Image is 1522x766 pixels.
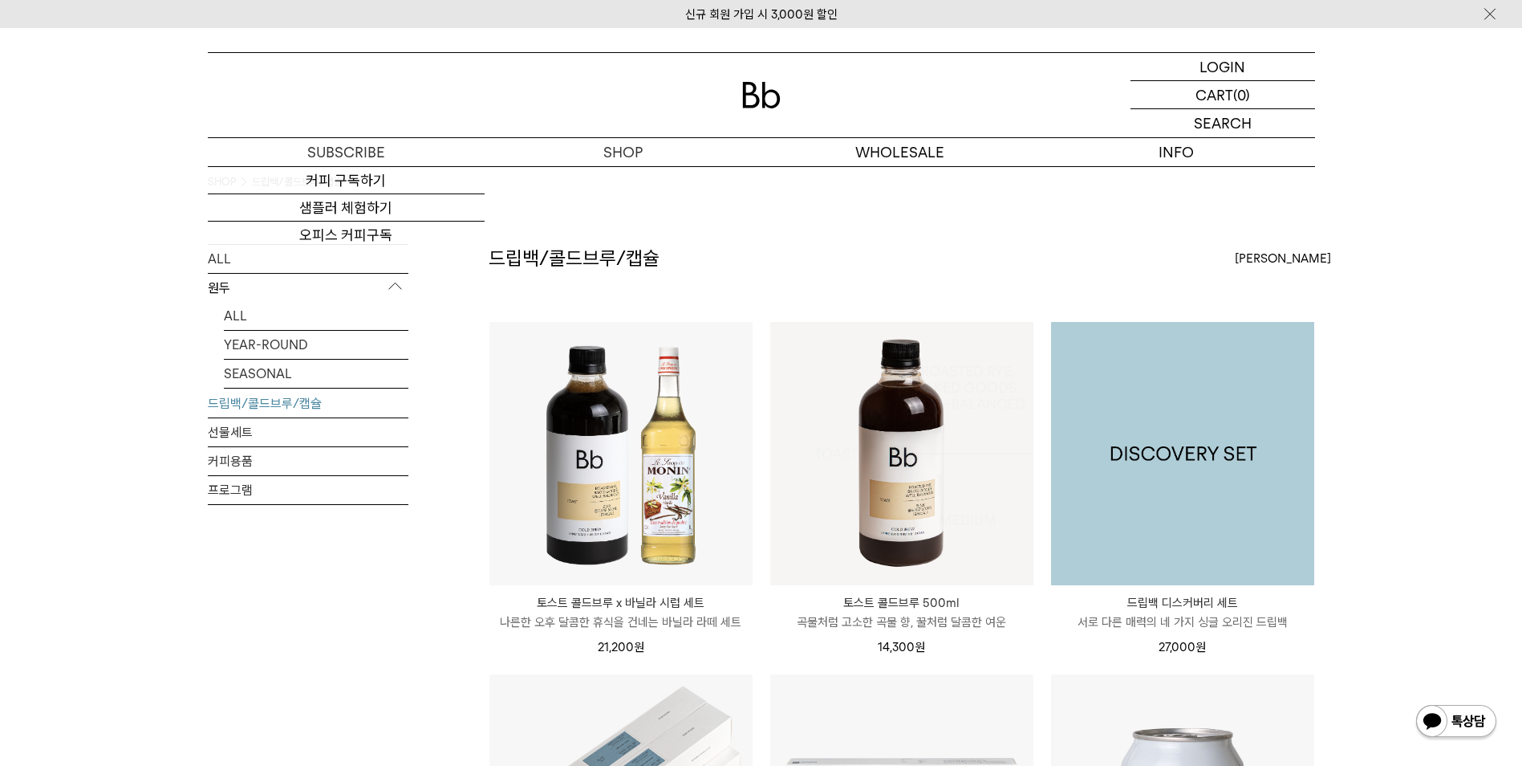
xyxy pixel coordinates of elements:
img: 토스트 콜드브루 x 바닐라 시럽 세트 [489,322,753,585]
span: 원 [634,640,644,654]
a: 드립백/콜드브루/캡슐 [208,389,408,418]
p: 토스트 콜드브루 x 바닐라 시럽 세트 [489,593,753,613]
a: ALL [208,245,408,273]
img: 카카오톡 채널 1:1 채팅 버튼 [1414,703,1498,742]
a: 드립백 디스커버리 세트 [1051,322,1314,585]
a: 프로그램 [208,476,408,504]
a: 커피 구독하기 [208,167,485,194]
a: 드립백 디스커버리 세트 서로 다른 매력의 네 가지 싱글 오리진 드립백 [1051,593,1314,632]
p: LOGIN [1199,53,1245,80]
a: SUBSCRIBE [208,138,485,166]
a: 선물세트 [208,418,408,446]
img: 1000001201_add2_039.jpg [770,322,1033,585]
img: 1000001174_add2_035.jpg [1051,322,1314,585]
a: 토스트 콜드브루 500ml [770,322,1033,585]
a: CART (0) [1130,81,1315,109]
img: 로고 [742,82,781,108]
p: (0) [1233,81,1250,108]
h2: 드립백/콜드브루/캡슐 [489,245,660,272]
span: [PERSON_NAME] [1235,249,1331,268]
p: 원두 [208,274,408,303]
a: SHOP [485,138,761,166]
span: 27,000 [1159,640,1206,654]
p: 서로 다른 매력의 네 가지 싱글 오리진 드립백 [1051,613,1314,632]
a: 커피용품 [208,447,408,475]
p: 곡물처럼 고소한 곡물 향, 꿀처럼 달콤한 여운 [770,613,1033,632]
a: YEAR-ROUND [224,331,408,359]
a: SEASONAL [224,360,408,388]
a: 토스트 콜드브루 500ml 곡물처럼 고소한 곡물 향, 꿀처럼 달콤한 여운 [770,593,1033,632]
a: 샘플러 체험하기 [208,194,485,222]
span: 원 [915,640,925,654]
span: 14,300 [878,640,925,654]
p: SEARCH [1194,109,1252,137]
span: 원 [1195,640,1206,654]
a: 토스트 콜드브루 x 바닐라 시럽 세트 나른한 오후 달콤한 휴식을 건네는 바닐라 라떼 세트 [489,593,753,632]
a: LOGIN [1130,53,1315,81]
p: INFO [1038,138,1315,166]
a: 신규 회원 가입 시 3,000원 할인 [685,7,838,22]
span: 21,200 [598,640,644,654]
a: 오피스 커피구독 [208,222,485,249]
p: 나른한 오후 달콤한 휴식을 건네는 바닐라 라떼 세트 [489,613,753,632]
p: 드립백 디스커버리 세트 [1051,593,1314,613]
p: WHOLESALE [761,138,1038,166]
p: CART [1195,81,1233,108]
p: 토스트 콜드브루 500ml [770,593,1033,613]
a: ALL [224,302,408,330]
